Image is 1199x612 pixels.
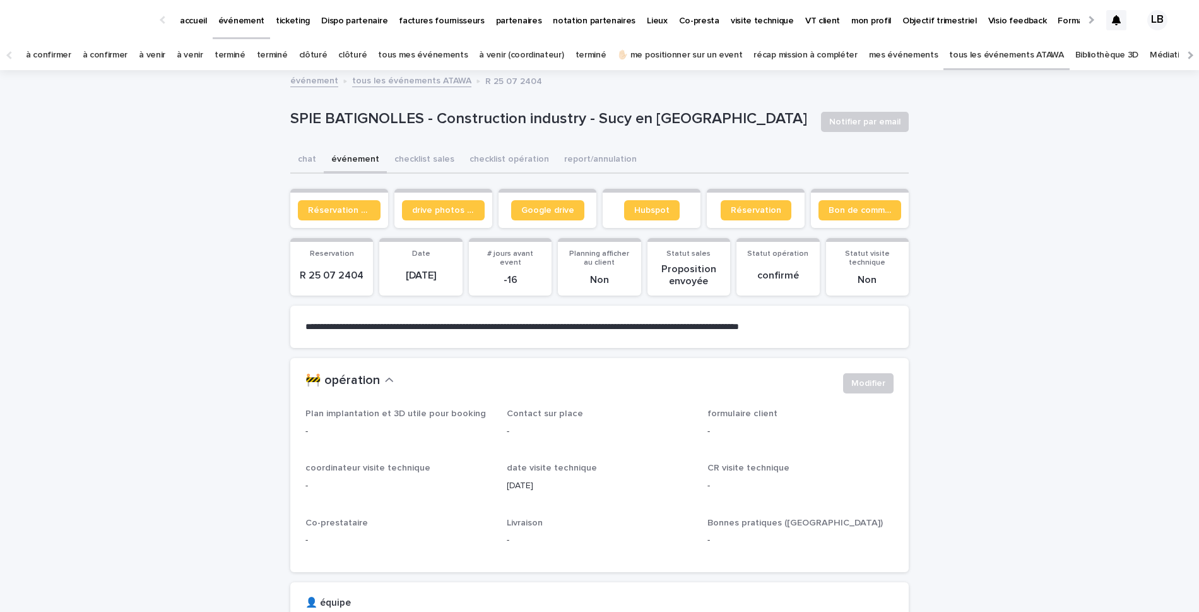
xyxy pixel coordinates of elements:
[507,409,583,418] span: Contact sur place
[25,8,148,33] img: Ls34BcGeRexTGTNfXpUC
[818,200,901,220] a: Bon de commande
[507,425,693,438] p: -
[747,250,808,258] span: Statut opération
[707,464,789,472] span: CR visite technique
[308,206,370,215] span: Réservation client
[753,40,857,70] a: récap mission à compléter
[834,274,901,286] p: Non
[507,479,693,493] p: [DATE]
[299,40,328,70] a: clôturé
[731,206,781,215] span: Réservation
[310,250,354,258] span: Reservation
[869,40,938,70] a: mes événements
[1075,40,1138,70] a: Bibliothèque 3D
[298,270,365,282] p: R 25 07 2404
[485,73,542,87] p: R 25 07 2404
[412,206,475,215] span: drive photos coordinateur
[476,274,544,286] p: -16
[507,464,597,472] span: date visite technique
[851,377,885,390] span: Modifier
[305,464,430,472] span: coordinateur visite technique
[707,534,894,547] p: -
[829,206,891,215] span: Bon de commande
[845,250,890,267] span: Statut visite technique
[576,40,606,70] a: terminé
[298,200,381,220] a: Réservation client
[655,263,723,287] p: Proposition envoyée
[617,40,742,70] a: ✋🏻 me positionner sur un event
[479,40,564,70] a: à venir (coordinateur)
[139,40,165,70] a: à venir
[565,274,633,286] p: Non
[257,40,288,70] a: terminé
[305,409,486,418] span: Plan implantation et 3D utile pour booking
[215,40,245,70] a: terminé
[744,270,812,282] p: confirmé
[511,200,584,220] a: Google drive
[707,519,883,527] span: Bonnes pratiques ([GEOGRAPHIC_DATA])
[707,479,894,493] p: -
[843,373,894,393] button: Modifier
[290,147,324,174] button: chat
[402,200,485,220] a: drive photos coordinateur
[378,40,468,70] a: tous mes événements
[1147,10,1167,30] div: LB
[624,200,680,220] a: Hubspot
[305,597,351,609] h2: 👤 équipe
[949,40,1063,70] a: tous les événements ATAWA
[305,425,492,438] p: -
[569,250,629,267] span: Planning afficher au client
[305,534,492,547] p: -
[305,519,368,527] span: Co-prestataire
[634,206,670,215] span: Hubspot
[83,40,128,70] a: à confirmer
[290,73,338,87] a: événement
[305,479,492,493] p: -
[487,250,533,267] span: # jours avant event
[324,147,387,174] button: événement
[387,270,454,282] p: [DATE]
[707,425,894,438] p: -
[829,116,901,128] span: Notifier par email
[707,409,777,418] span: formulaire client
[721,200,791,220] a: Réservation
[338,40,367,70] a: clôturé
[521,206,574,215] span: Google drive
[507,519,543,527] span: Livraison
[666,250,711,258] span: Statut sales
[507,534,693,547] p: -
[412,250,430,258] span: Date
[177,40,203,70] a: à venir
[557,147,644,174] button: report/annulation
[821,112,909,132] button: Notifier par email
[305,373,394,388] button: 🚧 opération
[26,40,71,70] a: à confirmer
[387,147,462,174] button: checklist sales
[290,110,811,128] p: SPIE BATIGNOLLES - Construction industry - Sucy en [GEOGRAPHIC_DATA]
[352,73,471,87] a: tous les événements ATAWA
[462,147,557,174] button: checklist opération
[305,373,380,388] h2: 🚧 opération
